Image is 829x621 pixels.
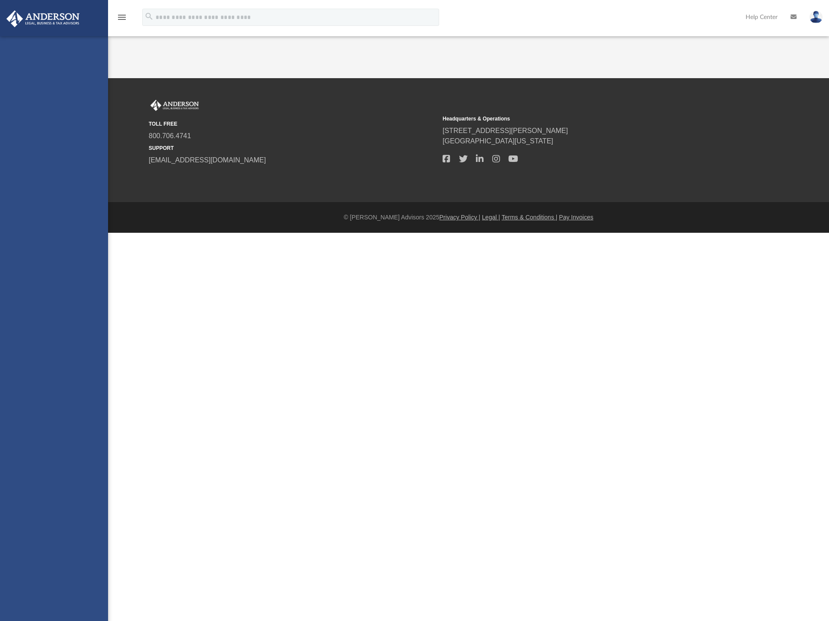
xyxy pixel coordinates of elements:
a: [EMAIL_ADDRESS][DOMAIN_NAME] [149,156,266,164]
small: Headquarters & Operations [443,115,730,123]
small: TOLL FREE [149,120,437,128]
a: Terms & Conditions | [502,214,558,221]
a: [STREET_ADDRESS][PERSON_NAME] [443,127,568,134]
small: SUPPORT [149,144,437,152]
a: 800.706.4741 [149,132,191,139]
i: menu [117,12,127,22]
a: Legal | [482,214,500,221]
a: [GEOGRAPHIC_DATA][US_STATE] [443,137,553,145]
a: menu [117,16,127,22]
i: search [144,12,154,21]
a: Pay Invoices [559,214,593,221]
div: © [PERSON_NAME] Advisors 2025 [108,213,829,222]
a: Privacy Policy | [440,214,481,221]
img: User Pic [810,11,823,23]
img: Anderson Advisors Platinum Portal [4,10,82,27]
img: Anderson Advisors Platinum Portal [149,100,201,111]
